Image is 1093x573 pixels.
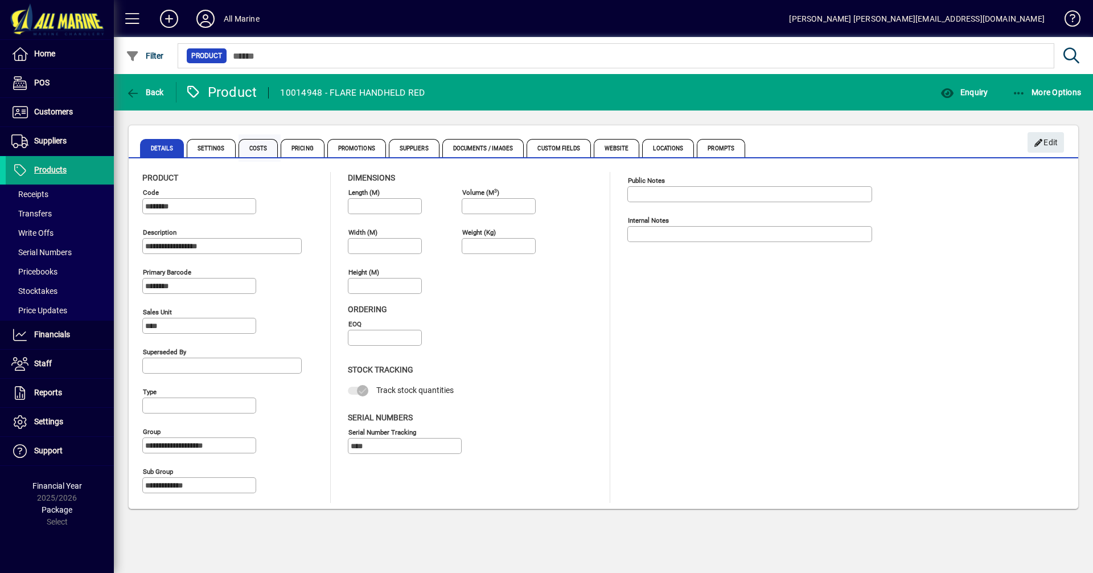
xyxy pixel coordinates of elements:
[348,365,413,374] span: Stock Tracking
[1056,2,1079,39] a: Knowledge Base
[143,228,176,236] mat-label: Description
[348,413,413,422] span: Serial Numbers
[6,379,114,407] a: Reports
[123,82,167,103] button: Back
[11,286,57,296] span: Stocktakes
[6,40,114,68] a: Home
[185,83,257,101] div: Product
[34,388,62,397] span: Reports
[348,173,395,182] span: Dimensions
[6,243,114,262] a: Serial Numbers
[6,321,114,349] a: Financials
[462,189,499,197] mat-label: Volume (m )
[42,505,72,514] span: Package
[34,446,63,455] span: Support
[789,10,1045,28] div: [PERSON_NAME] [PERSON_NAME][EMAIL_ADDRESS][DOMAIN_NAME]
[594,139,640,157] span: Website
[6,281,114,301] a: Stocktakes
[34,359,52,368] span: Staff
[11,209,52,218] span: Transfers
[348,320,361,328] mat-label: EOQ
[114,82,176,103] app-page-header-button: Back
[34,107,73,116] span: Customers
[32,481,82,490] span: Financial Year
[143,388,157,396] mat-label: Type
[1028,132,1064,153] button: Edit
[642,139,694,157] span: Locations
[1012,88,1082,97] span: More Options
[6,437,114,465] a: Support
[462,228,496,236] mat-label: Weight (Kg)
[143,268,191,276] mat-label: Primary barcode
[6,301,114,320] a: Price Updates
[376,386,454,395] span: Track stock quantities
[442,139,524,157] span: Documents / Images
[239,139,278,157] span: Costs
[11,228,54,238] span: Write Offs
[6,350,114,378] a: Staff
[126,88,164,97] span: Back
[34,49,55,58] span: Home
[151,9,187,29] button: Add
[143,428,161,436] mat-label: Group
[6,223,114,243] a: Write Offs
[11,306,67,315] span: Price Updates
[11,190,48,199] span: Receipts
[280,84,425,102] div: 10014948 - FLARE HANDHELD RED
[348,228,377,236] mat-label: Width (m)
[1034,133,1058,152] span: Edit
[143,348,186,356] mat-label: Superseded by
[224,10,260,28] div: All Marine
[327,139,386,157] span: Promotions
[348,268,379,276] mat-label: Height (m)
[348,305,387,314] span: Ordering
[628,216,669,224] mat-label: Internal Notes
[11,248,72,257] span: Serial Numbers
[6,408,114,436] a: Settings
[34,330,70,339] span: Financials
[6,98,114,126] a: Customers
[389,139,439,157] span: Suppliers
[143,468,173,476] mat-label: Sub group
[187,139,236,157] span: Settings
[34,136,67,145] span: Suppliers
[1009,82,1084,103] button: More Options
[6,262,114,281] a: Pricebooks
[143,189,159,197] mat-label: Code
[34,417,63,426] span: Settings
[187,9,224,29] button: Profile
[6,127,114,155] a: Suppliers
[143,308,172,316] mat-label: Sales unit
[6,204,114,223] a: Transfers
[494,187,497,193] sup: 3
[34,78,50,87] span: POS
[628,177,665,185] mat-label: Public Notes
[126,51,164,60] span: Filter
[697,139,745,157] span: Prompts
[140,139,184,157] span: Details
[142,173,178,182] span: Product
[938,82,991,103] button: Enquiry
[11,267,57,276] span: Pricebooks
[34,165,67,174] span: Products
[348,428,416,436] mat-label: Serial Number tracking
[940,88,988,97] span: Enquiry
[281,139,324,157] span: Pricing
[6,69,114,97] a: POS
[191,50,222,62] span: Product
[527,139,590,157] span: Custom Fields
[6,185,114,204] a: Receipts
[348,189,380,197] mat-label: Length (m)
[123,46,167,66] button: Filter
